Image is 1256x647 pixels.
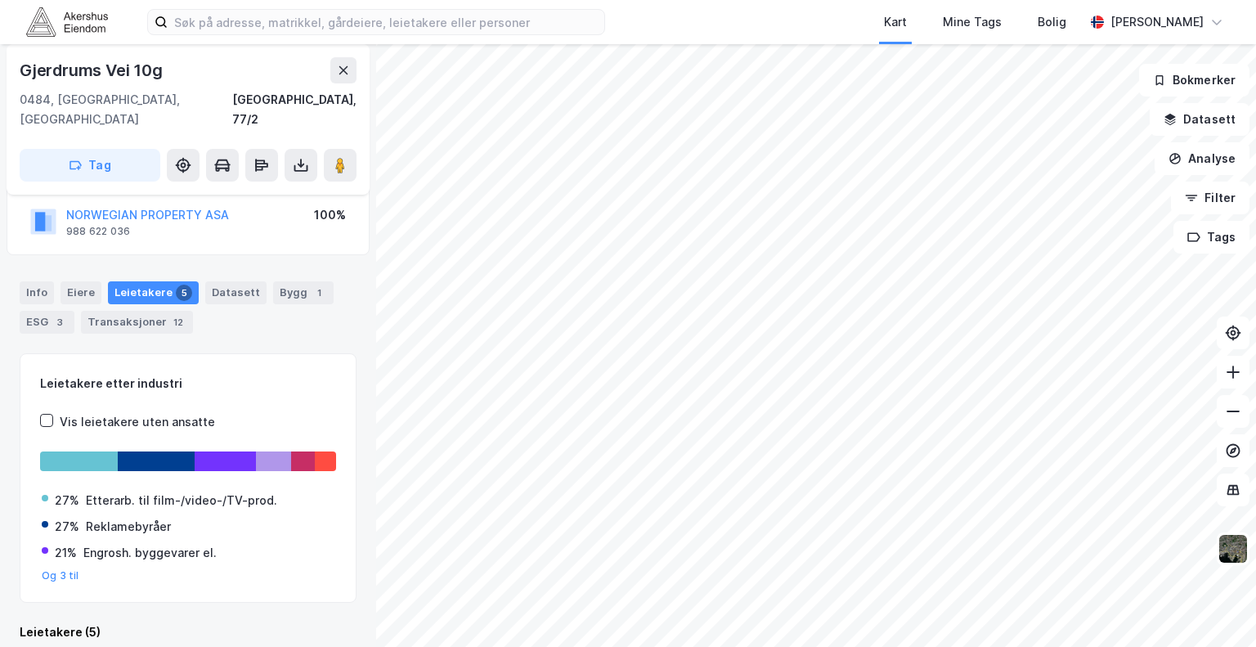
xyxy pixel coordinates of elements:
div: 27% [55,491,79,510]
div: Bygg [273,281,334,304]
div: ESG [20,311,74,334]
div: 21% [55,543,77,563]
div: 0484, [GEOGRAPHIC_DATA], [GEOGRAPHIC_DATA] [20,90,232,129]
button: Tags [1173,221,1249,254]
div: 988 622 036 [66,225,130,238]
input: Søk på adresse, matrikkel, gårdeiere, leietakere eller personer [168,10,604,34]
div: 3 [52,314,68,330]
button: Analyse [1155,142,1249,175]
div: Leietakere etter industri [40,374,336,393]
div: Transaksjoner [81,311,193,334]
div: 1 [311,285,327,301]
button: Bokmerker [1139,64,1249,97]
div: Datasett [205,281,267,304]
div: [GEOGRAPHIC_DATA], 77/2 [232,90,357,129]
div: Eiere [61,281,101,304]
div: 5 [176,285,192,301]
div: 12 [170,314,186,330]
div: Leietakere (5) [20,622,357,642]
img: 9k= [1218,533,1249,564]
button: Og 3 til [42,569,79,582]
div: 100% [314,205,346,225]
div: Etterarb. til film-/video-/TV-prod. [86,491,277,510]
div: Kontrollprogram for chat [1174,568,1256,647]
div: Info [20,281,54,304]
div: [PERSON_NAME] [1110,12,1204,32]
div: Vis leietakere uten ansatte [60,412,215,432]
div: Kart [884,12,907,32]
div: Bolig [1038,12,1066,32]
div: 27% [55,517,79,537]
div: Mine Tags [943,12,1002,32]
div: Gjerdrums Vei 10g [20,57,166,83]
button: Filter [1171,182,1249,214]
iframe: Chat Widget [1174,568,1256,647]
img: akershus-eiendom-logo.9091f326c980b4bce74ccdd9f866810c.svg [26,7,108,36]
button: Tag [20,149,160,182]
div: Leietakere [108,281,199,304]
div: Engrosh. byggevarer el. [83,543,217,563]
div: Reklamebyråer [86,517,171,537]
button: Datasett [1150,103,1249,136]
